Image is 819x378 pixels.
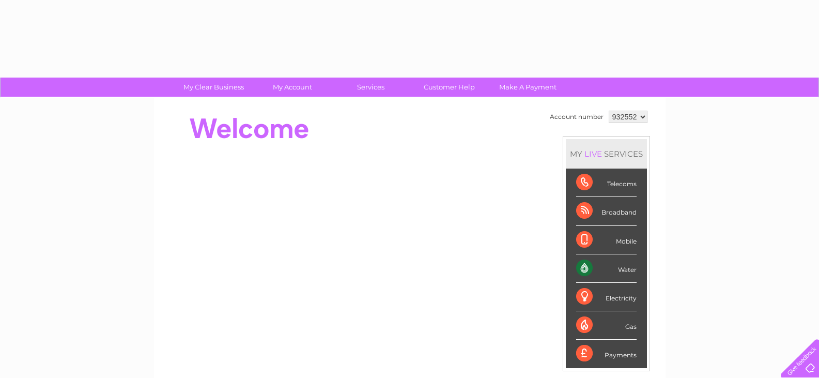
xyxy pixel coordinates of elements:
[576,197,637,225] div: Broadband
[171,78,256,97] a: My Clear Business
[576,169,637,197] div: Telecoms
[582,149,604,159] div: LIVE
[566,139,647,169] div: MY SERVICES
[547,108,606,126] td: Account number
[576,311,637,340] div: Gas
[485,78,570,97] a: Make A Payment
[576,340,637,368] div: Payments
[328,78,413,97] a: Services
[407,78,492,97] a: Customer Help
[576,254,637,283] div: Water
[576,283,637,311] div: Electricity
[250,78,335,97] a: My Account
[576,226,637,254] div: Mobile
